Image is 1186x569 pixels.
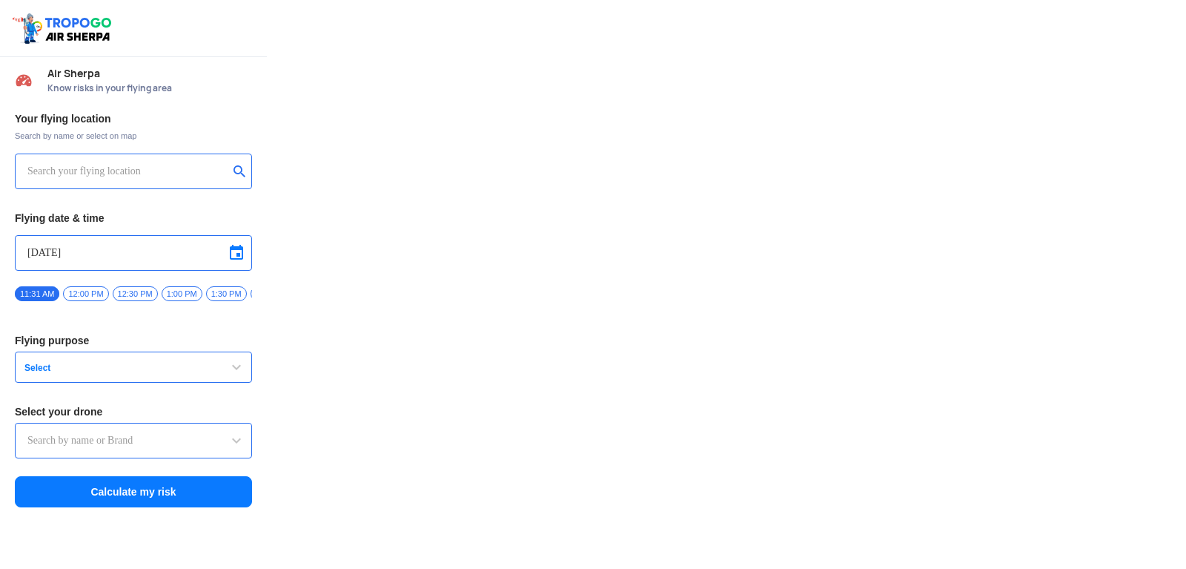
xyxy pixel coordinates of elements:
[19,362,204,374] span: Select
[15,335,252,346] h3: Flying purpose
[15,114,252,124] h3: Your flying location
[206,286,247,301] span: 1:30 PM
[15,213,252,223] h3: Flying date & time
[27,432,239,450] input: Search by name or Brand
[27,244,239,262] input: Select Date
[251,286,291,301] span: 2:00 PM
[15,71,33,89] img: Risk Scores
[15,352,252,383] button: Select
[63,286,108,301] span: 12:00 PM
[162,286,202,301] span: 1:00 PM
[15,130,252,142] span: Search by name or select on map
[11,11,116,45] img: ic_tgdronemaps.svg
[47,68,252,79] span: Air Sherpa
[27,162,228,180] input: Search your flying location
[113,286,158,301] span: 12:30 PM
[15,407,252,417] h3: Select your drone
[15,476,252,507] button: Calculate my risk
[47,82,252,94] span: Know risks in your flying area
[15,286,59,301] span: 11:31 AM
